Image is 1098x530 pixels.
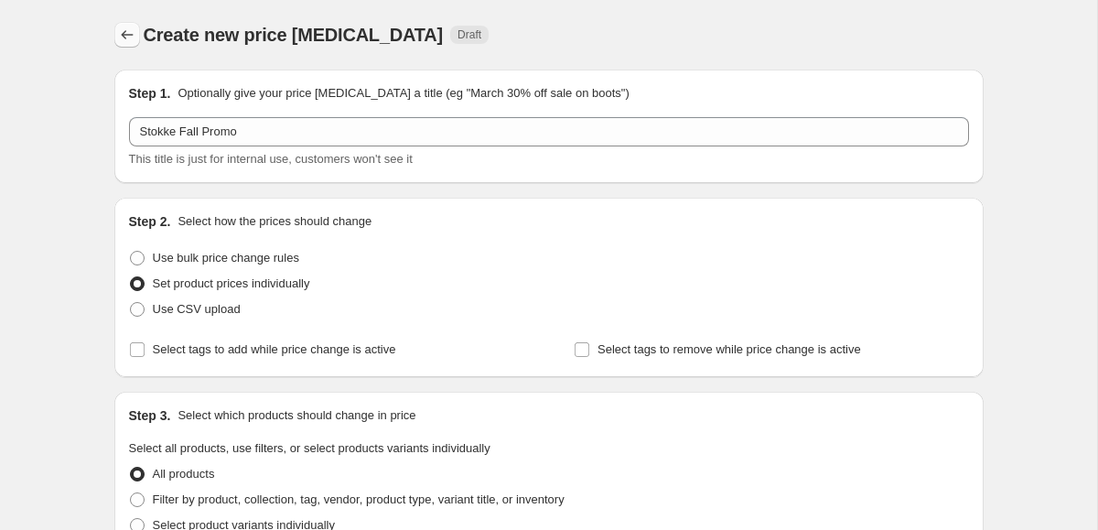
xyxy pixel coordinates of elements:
[129,212,171,231] h2: Step 2.
[153,302,241,316] span: Use CSV upload
[129,406,171,425] h2: Step 3.
[153,276,310,290] span: Set product prices individually
[178,406,415,425] p: Select which products should change in price
[153,467,215,481] span: All products
[114,22,140,48] button: Price change jobs
[144,25,444,45] span: Create new price [MEDICAL_DATA]
[153,251,299,265] span: Use bulk price change rules
[153,492,565,506] span: Filter by product, collection, tag, vendor, product type, variant title, or inventory
[178,212,371,231] p: Select how the prices should change
[153,342,396,356] span: Select tags to add while price change is active
[178,84,629,103] p: Optionally give your price [MEDICAL_DATA] a title (eg "March 30% off sale on boots")
[597,342,861,356] span: Select tags to remove while price change is active
[129,84,171,103] h2: Step 1.
[129,117,969,146] input: 30% off holiday sale
[129,441,490,455] span: Select all products, use filters, or select products variants individually
[457,27,481,42] span: Draft
[129,152,413,166] span: This title is just for internal use, customers won't see it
